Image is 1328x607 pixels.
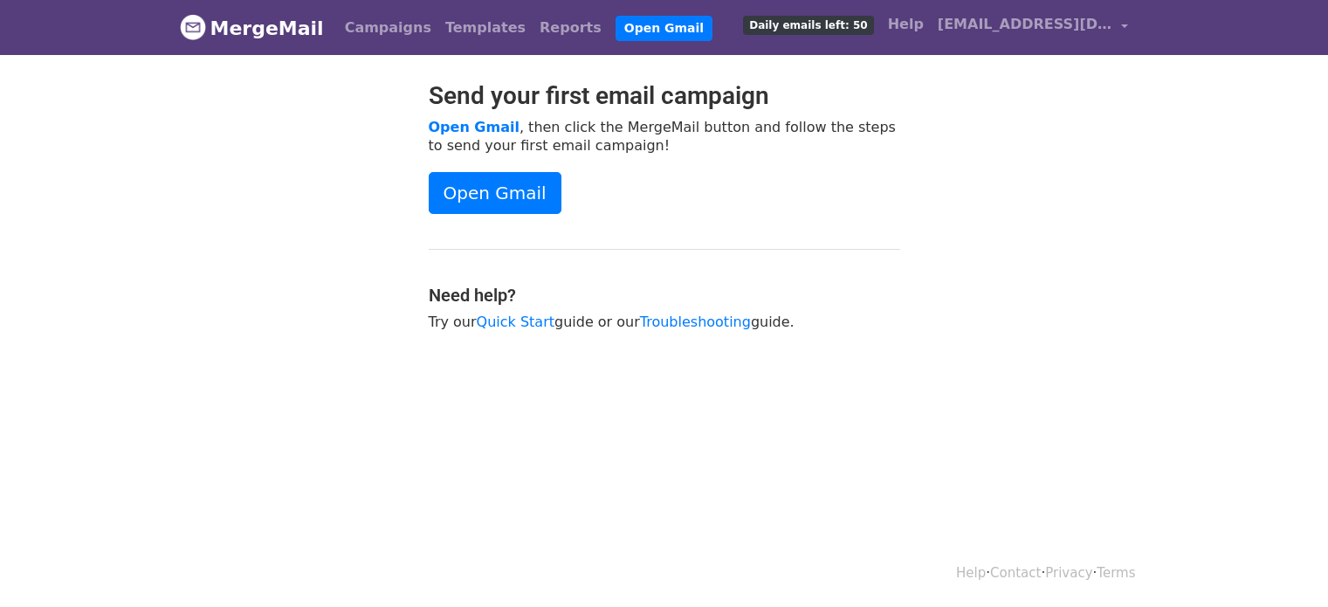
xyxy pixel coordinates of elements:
[1097,565,1135,581] a: Terms
[429,118,900,155] p: , then click the MergeMail button and follow the steps to send your first email campaign!
[429,313,900,331] p: Try our guide or our guide.
[640,314,751,330] a: Troubleshooting
[429,119,520,135] a: Open Gmail
[616,16,712,41] a: Open Gmail
[338,10,438,45] a: Campaigns
[477,314,554,330] a: Quick Start
[429,81,900,111] h2: Send your first email campaign
[1045,565,1092,581] a: Privacy
[931,7,1135,48] a: [EMAIL_ADDRESS][DOMAIN_NAME]
[1241,523,1328,607] iframe: Chat Widget
[938,14,1112,35] span: [EMAIL_ADDRESS][DOMAIN_NAME]
[429,172,561,214] a: Open Gmail
[438,10,533,45] a: Templates
[429,285,900,306] h4: Need help?
[743,16,873,35] span: Daily emails left: 50
[180,14,206,40] img: MergeMail logo
[956,565,986,581] a: Help
[990,565,1041,581] a: Contact
[533,10,609,45] a: Reports
[881,7,931,42] a: Help
[180,10,324,46] a: MergeMail
[736,7,880,42] a: Daily emails left: 50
